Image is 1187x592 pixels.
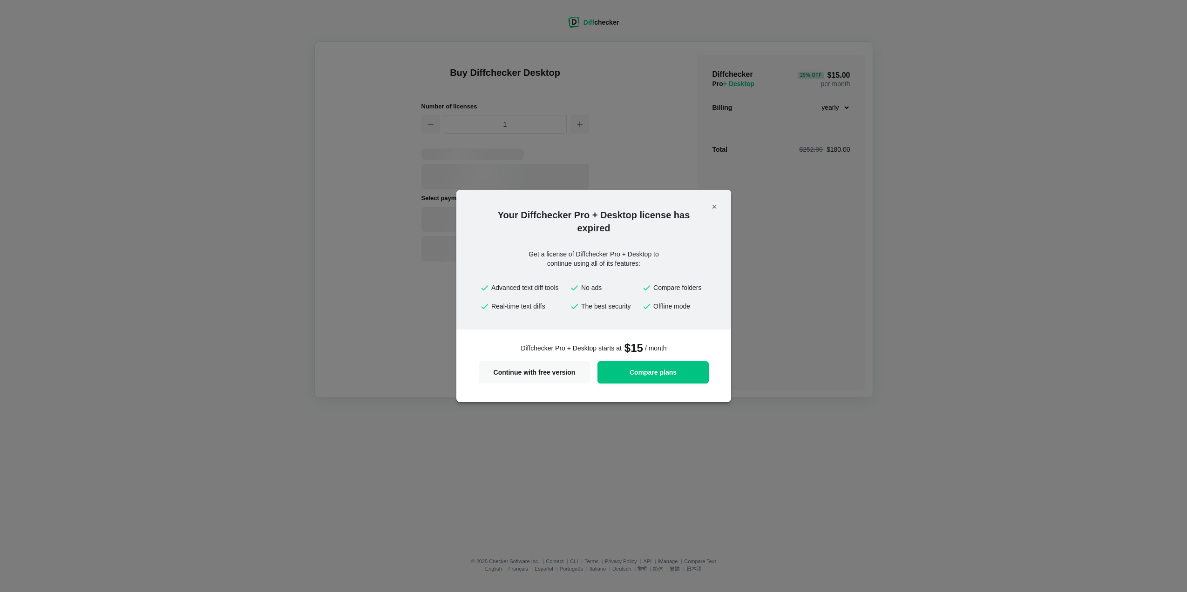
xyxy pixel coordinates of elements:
button: Continue with free version [479,361,590,383]
span: No ads [581,283,636,292]
span: Compare plans [603,369,703,376]
div: Get a license of Diffchecker Pro + Desktop to continue using all of its features: [510,249,678,268]
span: $15 [623,341,643,356]
a: Compare plans [597,361,709,383]
span: Offline mode [653,302,707,311]
span: Continue with free version [484,369,584,376]
button: Close modal [707,199,722,214]
span: Compare folders [653,283,707,292]
span: Diffchecker Pro + Desktop starts at [521,343,621,353]
span: Real-time text diffs [491,302,564,311]
span: The best security [581,302,636,311]
h2: Your Diffchecker Pro + Desktop license has expired [456,209,731,235]
span: Advanced text diff tools [491,283,564,292]
span: / month [644,343,666,353]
